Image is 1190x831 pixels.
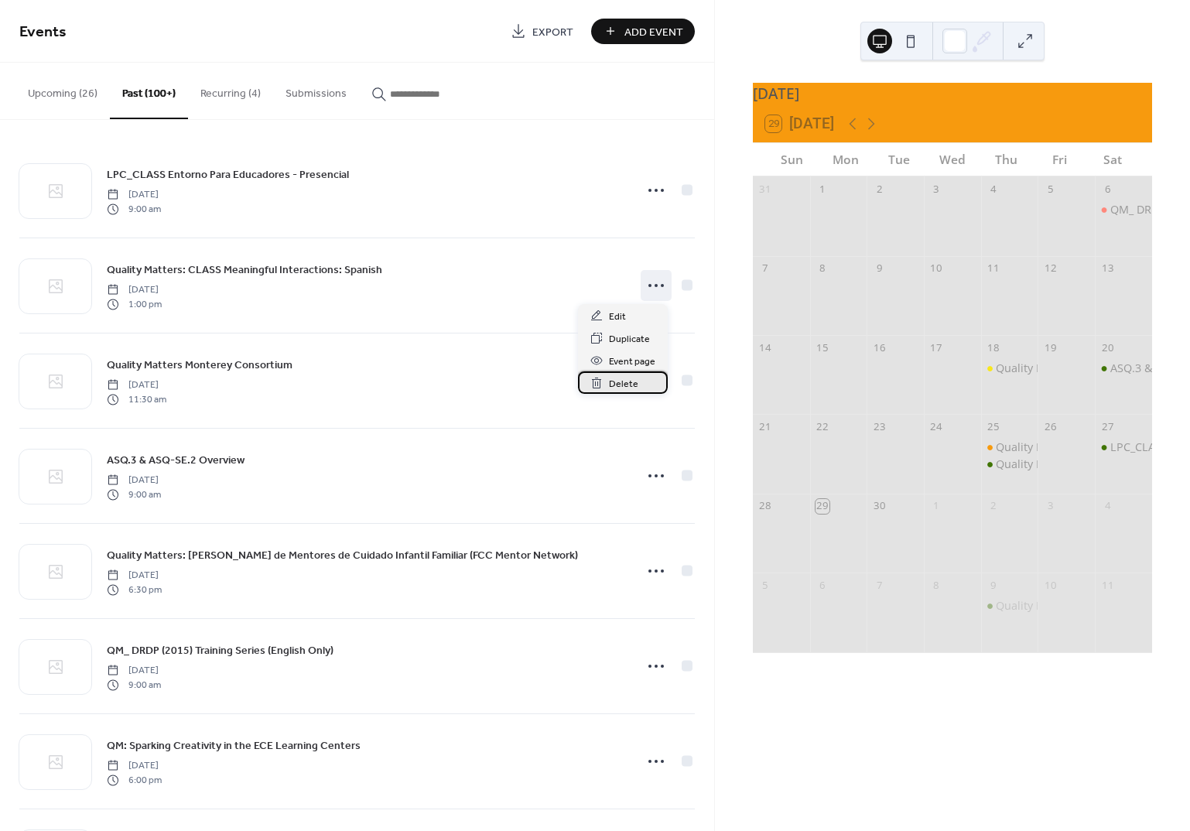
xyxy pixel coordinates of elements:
[609,331,650,347] span: Duplicate
[872,420,886,434] div: 23
[1100,578,1114,592] div: 11
[872,262,886,275] div: 9
[929,578,943,592] div: 8
[987,182,1000,196] div: 4
[107,773,162,787] span: 6:00 pm
[929,340,943,354] div: 17
[107,487,161,501] span: 9:00 am
[107,548,578,564] span: Quality Matters: [PERSON_NAME] de Mentores de Cuidado Infantil Familiar (FCC Mentor Network)
[981,457,1038,472] div: Quality Matters: CLASS Meaningful Interactions: Spanish
[591,19,695,44] button: Add Event
[107,759,162,773] span: [DATE]
[987,262,1000,275] div: 11
[758,182,772,196] div: 31
[981,598,1038,614] div: Quality Matters: CLASS Meaningful Interactions: Spanish
[872,578,886,592] div: 7
[1100,182,1114,196] div: 6
[1100,340,1114,354] div: 20
[816,499,829,513] div: 29
[929,420,943,434] div: 24
[107,583,162,597] span: 6:30 pm
[758,578,772,592] div: 5
[872,499,886,513] div: 30
[1095,202,1152,217] div: QM_ DRDP (2015) Training Series (English Only)
[816,262,829,275] div: 8
[1044,499,1058,513] div: 3
[609,376,638,392] span: Delete
[107,451,244,469] a: ASQ.3 & ASQ-SE.2 Overview
[753,83,1152,105] div: [DATE]
[819,143,872,176] div: Mon
[107,678,161,692] span: 9:00 am
[925,143,979,176] div: Wed
[981,439,1038,455] div: Quality Matters Monterey Consortium
[1100,499,1114,513] div: 4
[107,297,162,311] span: 1:00 pm
[987,420,1000,434] div: 25
[1044,340,1058,354] div: 19
[1100,262,1114,275] div: 13
[107,664,161,678] span: [DATE]
[273,63,359,118] button: Submissions
[532,24,573,40] span: Export
[110,63,188,119] button: Past (100+)
[107,737,361,754] a: QM: Sparking Creativity in the ECE Learning Centers
[765,143,819,176] div: Sun
[872,182,886,196] div: 2
[1095,361,1152,376] div: ASQ.3 & ASQ-SE.2 Overview
[816,420,829,434] div: 22
[758,420,772,434] div: 21
[1095,439,1152,455] div: LPC_CLASS Entorno Para Educadores - Presencial
[107,546,578,564] a: Quality Matters: [PERSON_NAME] de Mentores de Cuidado Infantil Familiar (FCC Mentor Network)
[107,167,349,183] span: LPC_CLASS Entorno Para Educadores - Presencial
[107,357,292,374] span: Quality Matters Monterey Consortium
[107,262,382,279] span: Quality Matters: CLASS Meaningful Interactions: Spanish
[107,643,333,659] span: QM_ DRDP (2015) Training Series (English Only)
[107,166,349,183] a: LPC_CLASS Entorno Para Educadores - Presencial
[188,63,273,118] button: Recurring (4)
[609,309,626,325] span: Edit
[19,17,67,47] span: Events
[499,19,585,44] a: Export
[1100,420,1114,434] div: 27
[107,569,162,583] span: [DATE]
[758,340,772,354] div: 14
[107,188,161,202] span: [DATE]
[816,182,829,196] div: 1
[872,340,886,354] div: 16
[107,453,244,469] span: ASQ.3 & ASQ-SE.2 Overview
[107,356,292,374] a: Quality Matters Monterey Consortium
[816,340,829,354] div: 15
[981,361,1038,376] div: Quality Matters: Cadena de Mentores de Cuidado Infantil Familiar (FCC Mentor Network)
[1044,420,1058,434] div: 26
[1044,578,1058,592] div: 10
[107,202,161,216] span: 9:00 am
[979,143,1032,176] div: Thu
[1033,143,1086,176] div: Fri
[107,392,166,406] span: 11:30 am
[107,641,333,659] a: QM_ DRDP (2015) Training Series (English Only)
[929,262,943,275] div: 10
[758,499,772,513] div: 28
[1086,143,1140,176] div: Sat
[929,499,943,513] div: 1
[1044,262,1058,275] div: 12
[987,499,1000,513] div: 2
[609,354,655,370] span: Event page
[987,340,1000,354] div: 18
[872,143,925,176] div: Tue
[15,63,110,118] button: Upcoming (26)
[1044,182,1058,196] div: 5
[107,283,162,297] span: [DATE]
[107,738,361,754] span: QM: Sparking Creativity in the ECE Learning Centers
[107,378,166,392] span: [DATE]
[987,578,1000,592] div: 9
[929,182,943,196] div: 3
[758,262,772,275] div: 7
[624,24,683,40] span: Add Event
[107,474,161,487] span: [DATE]
[107,261,382,279] a: Quality Matters: CLASS Meaningful Interactions: Spanish
[816,578,829,592] div: 6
